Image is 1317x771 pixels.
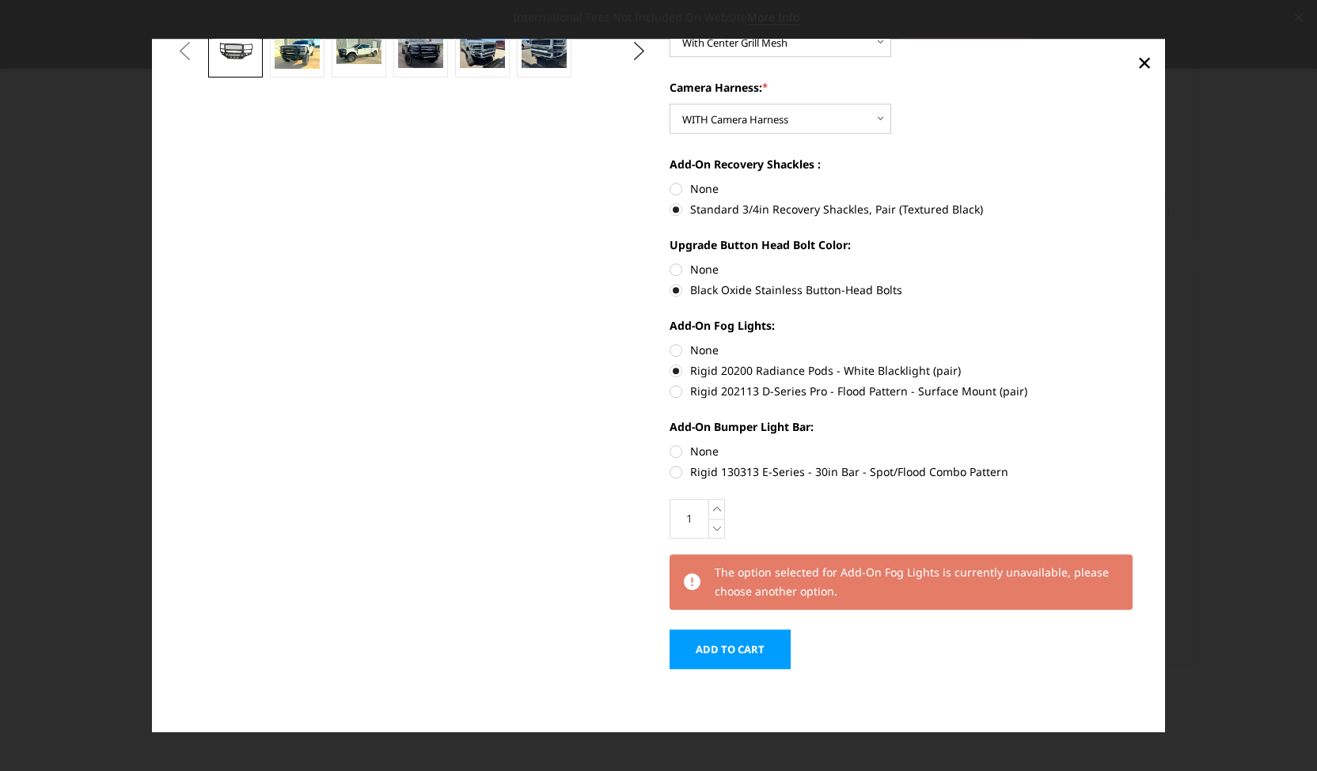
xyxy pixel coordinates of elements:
input: Add to Cart [670,629,791,669]
label: Rigid 202113 D-Series Pro - Flood Pattern - Surface Mount (pair) [670,383,1141,399]
img: 2023-2025 Ford F250-350 - Freedom Series - Extreme Front Bumper [336,38,381,65]
label: Camera Harness: [670,79,1141,96]
p: The option selected for Add-On Fog Lights is currently unavailable, please choose another option. [715,563,1120,601]
label: Add-On Bumper Light Bar: [670,418,1141,435]
label: Rigid 20200 Radiance Pods - White Blacklight (pair) [670,362,1141,379]
label: None [670,261,1141,278]
img: 2023-2025 Ford F250-350 - Freedom Series - Extreme Front Bumper [460,35,504,68]
label: None [670,443,1141,459]
img: 2023-2025 Ford F250-350 - Freedom Series - Extreme Front Bumper [275,33,319,70]
img: 2023-2025 Ford F250-350 - Freedom Series - Extreme Front Bumper [522,35,566,68]
label: Add-On Fog Lights: [670,317,1141,334]
label: Add-On Recovery Shackles : [670,156,1141,172]
img: 2023-2025 Ford F250-350 - Freedom Series - Extreme Front Bumper [398,34,442,69]
button: Next [628,40,651,63]
label: None [670,180,1141,197]
label: Upgrade Button Head Bolt Color: [670,236,1141,253]
button: Previous [173,40,197,63]
span: × [1137,45,1152,79]
label: Rigid 130313 E-Series - 30in Bar - Spot/Flood Combo Pattern [670,463,1141,480]
a: Close [1132,50,1157,75]
label: None [670,342,1141,358]
label: Standard 3/4in Recovery Shackles, Pair (Textured Black) [670,201,1141,217]
label: Black Oxide Stainless Button-Head Bolts [670,282,1141,298]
